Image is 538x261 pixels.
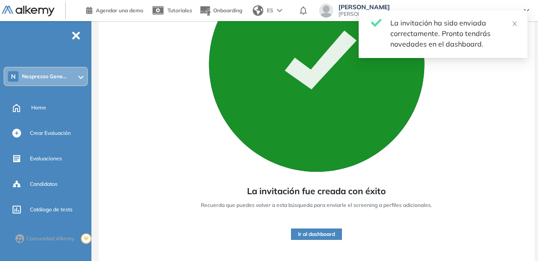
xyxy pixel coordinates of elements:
span: N [11,73,16,80]
span: ES [267,7,273,14]
img: arrow [277,9,282,12]
span: Agendar una demo [96,7,143,14]
span: Home [31,104,46,112]
span: [PERSON_NAME] [338,4,515,11]
span: Tutoriales [167,7,192,14]
span: close [512,21,518,27]
button: Ir al dashboard [291,228,342,240]
span: [PERSON_NAME][EMAIL_ADDRESS][PERSON_NAME][DOMAIN_NAME] [338,11,515,18]
span: La invitación fue creada con éxito [247,185,386,198]
span: Recuerda que puedes volver a esta búsqueda para enviarle el screening a perfiles adicionales. [201,201,432,209]
span: Evaluaciones [30,155,62,163]
img: world [253,5,263,16]
span: Candidatos [30,180,58,188]
span: Nespresso Gene... [22,73,67,80]
a: Agendar una demo [86,4,143,15]
button: Onboarding [199,1,242,20]
img: Logo [2,6,55,17]
div: La invitación ha sido enviada correctamente. Pronto tendrás novedades en el dashboard. [390,18,517,49]
span: Catálogo de tests [30,206,73,214]
span: Onboarding [213,7,242,14]
span: Crear Evaluación [30,129,71,137]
